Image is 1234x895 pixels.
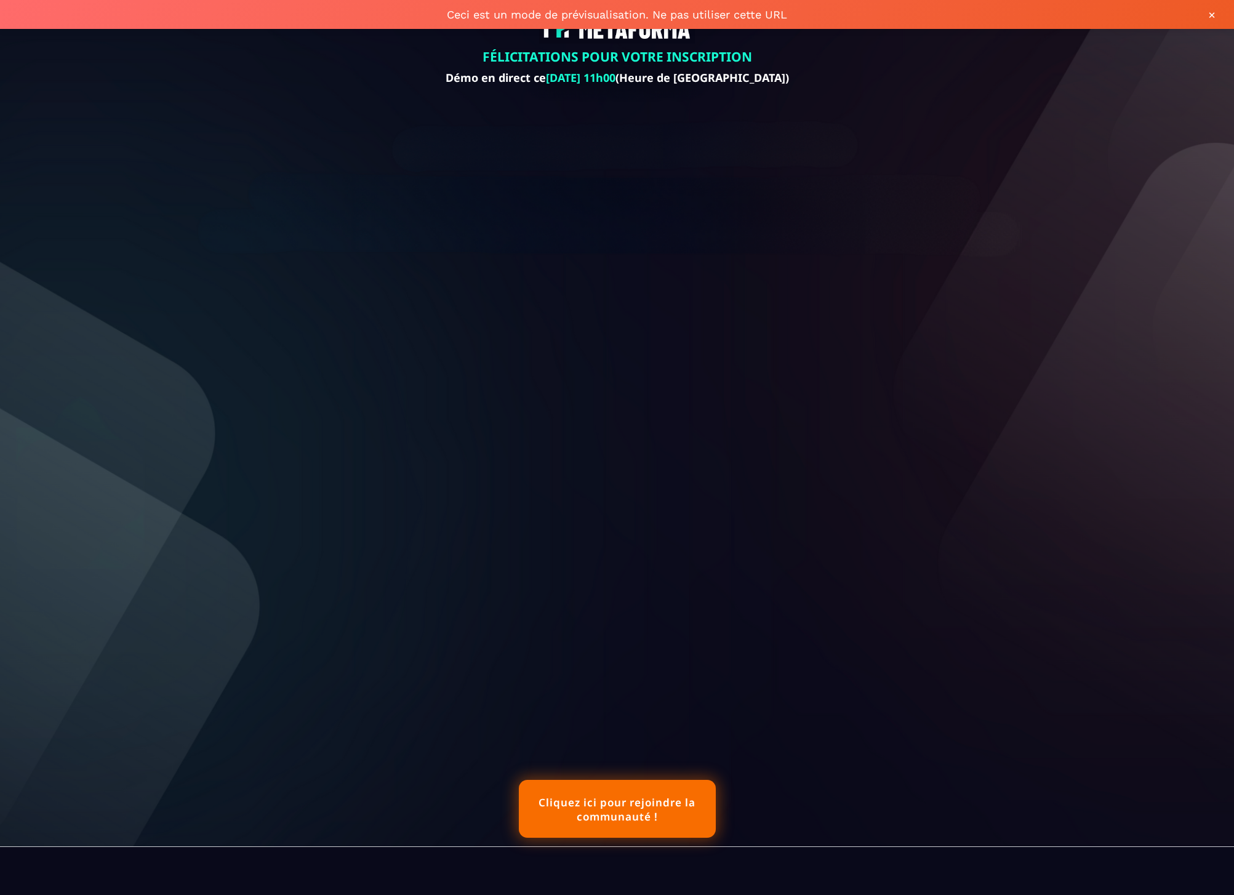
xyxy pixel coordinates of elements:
button: × [1202,5,1222,25]
text: FÉLICITATIONS POUR VOTRE INSCRIPTION [18,46,1216,68]
b: [DATE] 11h00 [546,70,615,85]
span: Ceci est un mode de prévisualisation. Ne pas utiliser cette URL [12,8,1222,21]
button: Cliquez ici pour rejoindre la communauté ! [519,780,716,838]
text: Démo en direct ce (Heure de [GEOGRAPHIC_DATA]) [18,68,1216,88]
